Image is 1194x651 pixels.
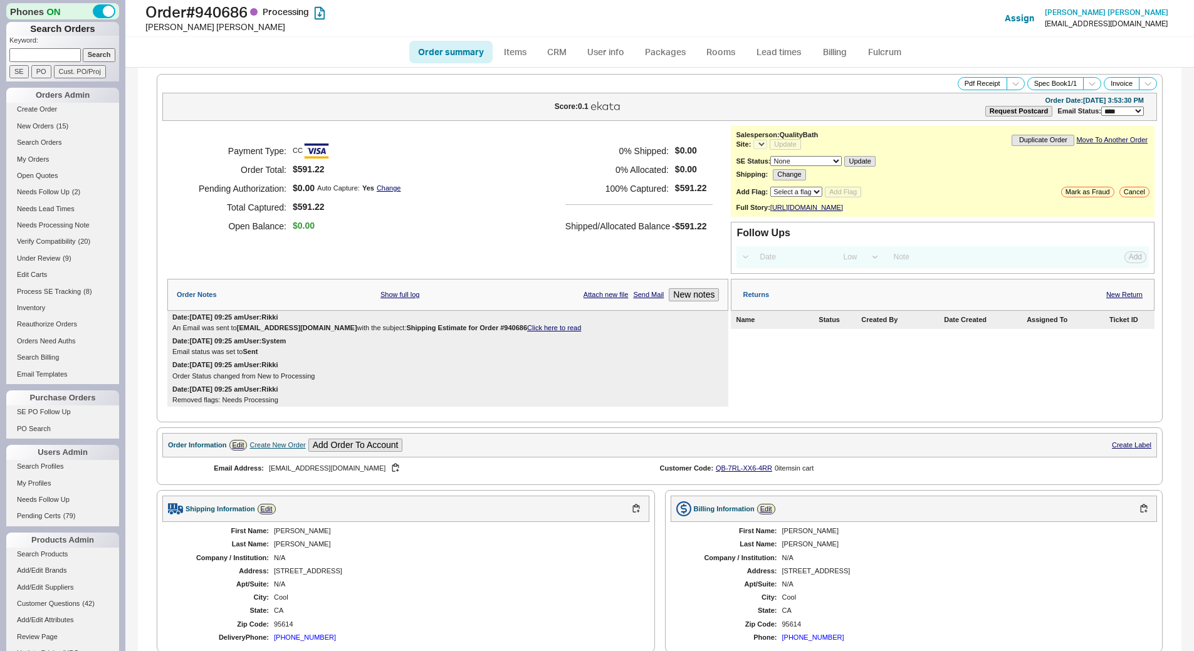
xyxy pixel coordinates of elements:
b: Salesperson: QualityBath [736,131,818,138]
div: Yes [362,184,374,192]
div: Address: [683,567,777,575]
button: Update [844,156,875,167]
a: Needs Follow Up [6,493,119,506]
button: Duplicate Order [1012,135,1074,145]
span: ON [46,5,61,18]
button: Spec Book1/1 [1027,77,1084,90]
div: Name [736,316,816,324]
a: Add/Edit Suppliers [6,581,119,594]
a: Packages [636,41,695,63]
span: ( 20 ) [78,237,91,245]
div: Address: [175,567,269,575]
div: Email Address: [182,464,264,472]
a: Orders Need Auths [6,335,119,348]
button: Update [770,139,800,150]
a: Send Mail [633,291,664,299]
a: Move To Another Order [1076,136,1148,144]
div: Users Admin [6,445,119,460]
a: Fulcrum [859,41,911,63]
span: New Orders [17,122,54,130]
h5: Pending Authorization: [183,179,286,198]
button: Add [1124,251,1146,263]
b: SE Status: [736,157,770,165]
span: $591.22 [675,183,707,194]
span: ( 42 ) [82,600,95,607]
a: Process SE Tracking(8) [6,285,119,298]
div: Full Story: [736,204,770,212]
a: Attach new file [584,291,629,299]
input: Note [886,249,1059,266]
div: Phones [6,3,119,19]
span: Customer Questions [17,600,80,607]
span: $591.22 [293,164,401,175]
div: Apt/Suite: [175,580,269,588]
div: Last Name: [683,540,777,548]
div: 0 item s in cart [775,464,814,472]
a: User info [578,41,634,63]
a: Review Page [6,630,119,643]
div: Zip Code: [175,620,269,628]
h5: Shipped/Allocated Balance [565,217,670,235]
h1: Search Orders [6,22,119,36]
div: An Email was sent to with the subject: [172,324,723,332]
div: N/A [274,580,637,588]
a: Billing [813,41,857,63]
a: Edit [229,440,248,450]
a: Needs Lead Times [6,202,119,216]
a: Rooms [698,41,745,63]
div: City: [683,593,777,602]
span: Mark as Fraud [1066,188,1110,196]
div: Cool [274,593,637,602]
a: New Orders(15) [6,120,119,133]
h5: Payment Type: [183,142,286,160]
a: Create Label [1112,441,1151,449]
a: Edit Carts [6,268,119,281]
a: Order summary [409,41,493,63]
div: Assigned To [1027,316,1107,324]
div: N/A [782,554,1145,562]
a: Email Templates [6,368,119,381]
div: Order Status changed from New to Processing [172,372,723,380]
div: Auto Capture: [317,184,360,192]
a: Search Profiles [6,460,119,473]
div: Status [819,316,859,324]
div: Date: [DATE] 09:25 am User: Rikki [172,385,278,393]
input: Search [83,48,116,61]
div: Order Notes [177,291,217,299]
h5: 0 % Shipped: [565,142,669,160]
span: Needs Processing Note [17,221,90,229]
a: Under Review(9) [6,252,119,265]
div: Customer Code: [660,464,714,472]
span: Needs Follow Up [17,188,70,195]
h5: Total Captured: [183,198,286,217]
a: Create Order [6,103,119,116]
input: PO [31,65,51,78]
a: [PERSON_NAME] [PERSON_NAME] [1045,8,1168,17]
span: ( 2 ) [72,188,80,195]
span: Spec Book 1 / 1 [1034,80,1077,88]
a: Pending Certs(79) [6,509,119,523]
a: Lead times [747,41,810,63]
div: [PERSON_NAME] [274,527,637,535]
div: 95614 [274,620,637,628]
span: $591.22 [293,202,401,212]
span: Verify Compatibility [17,237,76,245]
div: Phone: [683,633,777,642]
div: Score: 0.1 [555,103,589,110]
b: Shipping Estimate for Order #940686 [406,324,527,331]
div: Last Name: [175,540,269,548]
a: Verify Compatibility(20) [6,235,119,248]
div: Purchase Orders [6,390,119,405]
span: Under Review [17,254,60,262]
span: Invoice [1111,80,1133,88]
a: Open Quotes [6,169,119,182]
span: ( 8 ) [83,288,92,295]
div: Date: [DATE] 09:25 am User: Rikki [172,361,278,369]
div: [PERSON_NAME] [782,527,1145,535]
b: [EMAIL_ADDRESS][DOMAIN_NAME] [237,324,357,331]
span: $0.00 [675,145,707,156]
div: Apt/Suite: [683,580,777,588]
span: ( 79 ) [63,512,76,519]
b: Sent [243,348,258,355]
